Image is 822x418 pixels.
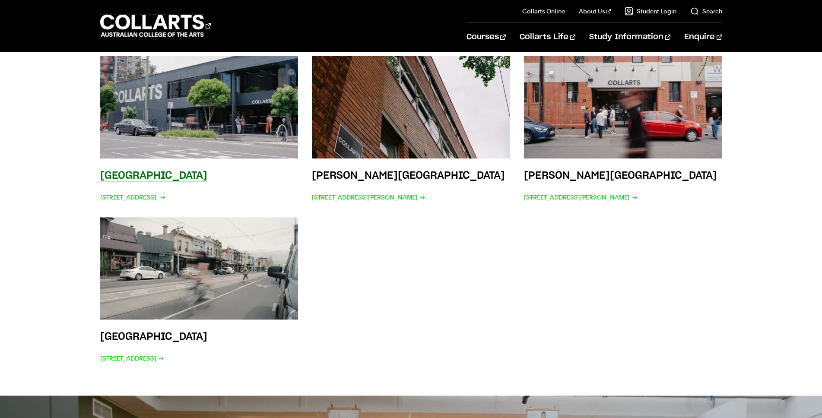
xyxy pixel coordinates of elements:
[100,56,298,203] a: [GEOGRAPHIC_DATA] [STREET_ADDRESS]
[100,217,298,365] a: [GEOGRAPHIC_DATA] [STREET_ADDRESS]
[589,23,670,51] a: Study Information
[520,23,575,51] a: Collarts Life
[312,171,505,181] h3: [PERSON_NAME][GEOGRAPHIC_DATA]
[524,171,717,181] h3: [PERSON_NAME][GEOGRAPHIC_DATA]
[312,56,510,203] a: [PERSON_NAME][GEOGRAPHIC_DATA] [STREET_ADDRESS][PERSON_NAME]
[522,7,565,16] a: Collarts Online
[625,7,676,16] a: Student Login
[312,191,425,203] span: [STREET_ADDRESS][PERSON_NAME]
[579,7,611,16] a: About Us
[100,352,164,364] span: [STREET_ADDRESS]
[100,13,211,38] div: Go to homepage
[524,191,638,203] span: [STREET_ADDRESS][PERSON_NAME]
[100,332,207,342] h3: [GEOGRAPHIC_DATA]
[524,56,722,203] a: [PERSON_NAME][GEOGRAPHIC_DATA] [STREET_ADDRESS][PERSON_NAME]
[100,191,164,203] span: [STREET_ADDRESS]
[100,171,207,181] h3: [GEOGRAPHIC_DATA]
[467,23,506,51] a: Courses
[684,23,722,51] a: Enquire
[690,7,722,16] a: Search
